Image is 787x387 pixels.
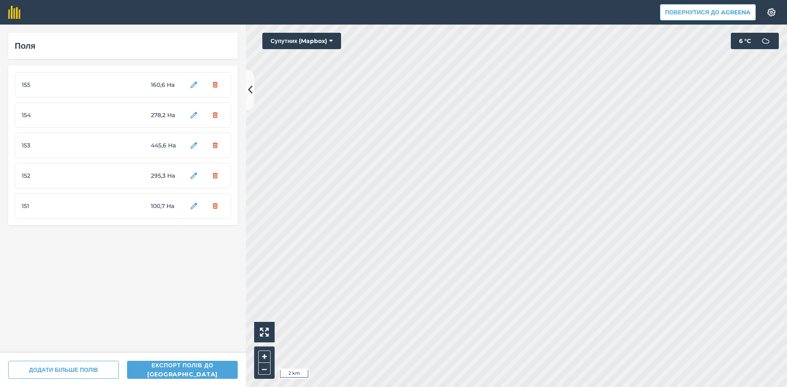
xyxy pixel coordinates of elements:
[22,111,83,120] span: 154
[258,363,271,375] button: –
[15,39,231,52] div: Поля
[127,361,238,379] button: Експорт полів до [GEOGRAPHIC_DATA]
[660,4,756,20] button: Повернутися до Agreena
[739,33,751,49] span: 6 ° C
[22,171,83,180] span: 152
[767,8,776,16] img: A cog icon
[258,351,271,363] button: +
[8,6,20,19] img: fieldmargin Логотип
[260,328,269,337] img: Four arrows, one pointing top left, one top right, one bottom right and the last bottom left
[22,201,83,210] span: 151
[757,33,774,49] img: svg+xml;base64,PD94bWwgdmVyc2lvbj0iMS4wIiBlbmNvZGluZz0idXRmLTgiPz4KPCEtLSBHZW5lcmF0b3I6IEFkb2JlIE...
[731,33,779,49] button: 6 °C
[151,111,182,120] span: 278,2 Ha
[151,141,182,150] span: 445,6 Ha
[151,171,182,180] span: 295,3 Ha
[151,80,182,89] span: 160,6 Ha
[8,361,119,379] button: ДОДАТИ БІЛЬШЕ ПОЛІВ
[151,201,182,210] span: 100,7 Ha
[22,80,83,89] span: 155
[22,141,83,150] span: 153
[262,33,341,49] button: Супутник (Mapbox)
